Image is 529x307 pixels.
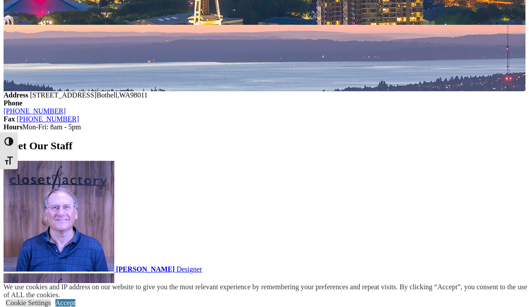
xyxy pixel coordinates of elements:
[4,123,23,131] strong: Hours
[4,140,525,152] h2: Meet Our Staff
[6,299,51,307] a: Cookie Settings
[17,115,79,123] a: [PHONE_NUMBER]
[130,91,148,99] span: 98011
[4,91,28,99] strong: Address
[4,99,23,107] strong: Phone
[176,265,202,273] span: Designer
[119,91,130,99] span: WA
[4,161,114,272] img: closet factory employee Bryon Moeller
[4,283,529,299] div: We use cookies and IP address on our website to give you the most relevant experience by remember...
[4,161,525,273] a: closet factory employee Bryon Moeller [PERSON_NAME] Designer
[4,107,66,115] a: [PHONE_NUMBER]
[4,123,525,131] div: Mon-Fri: 8am - 5pm
[30,91,97,99] span: [STREET_ADDRESS]
[4,91,525,99] div: ,
[116,265,175,273] strong: [PERSON_NAME]
[97,91,117,99] span: Bothell
[4,115,15,123] strong: Fax
[55,299,75,307] a: Accept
